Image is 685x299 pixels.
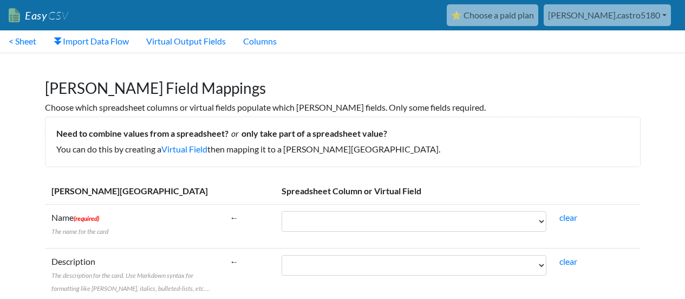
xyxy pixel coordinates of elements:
[51,211,108,237] label: Name
[138,30,234,52] a: Virtual Output Fields
[45,30,138,52] a: Import Data Flow
[45,102,641,112] h6: Choose which spreadsheet columns or virtual fields populate which [PERSON_NAME] fields. Only some...
[56,143,629,156] p: You can do this by creating a then mapping it to a [PERSON_NAME][GEOGRAPHIC_DATA].
[224,204,276,248] td: ←
[229,128,242,138] i: or
[51,271,210,292] span: The description for the card. Use Markdown syntax for formatting like [PERSON_NAME], italics, bul...
[51,227,108,236] span: The name for the card
[234,30,285,52] a: Columns
[45,68,641,98] h1: [PERSON_NAME] Field Mappings
[9,4,68,27] a: EasyCSV
[544,4,671,26] a: [PERSON_NAME].castro5180
[275,178,640,205] th: Spreadsheet Column or Virtual Field
[51,255,217,294] label: Description
[74,214,99,222] span: (required)
[161,144,207,154] a: Virtual Field
[559,256,577,266] a: clear
[447,4,538,26] a: ⭐ Choose a paid plan
[56,128,629,138] h5: Need to combine values from a spreadsheet? only take part of a spreadsheet value?
[47,9,68,22] span: CSV
[45,178,224,205] th: [PERSON_NAME][GEOGRAPHIC_DATA]
[559,212,577,222] a: clear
